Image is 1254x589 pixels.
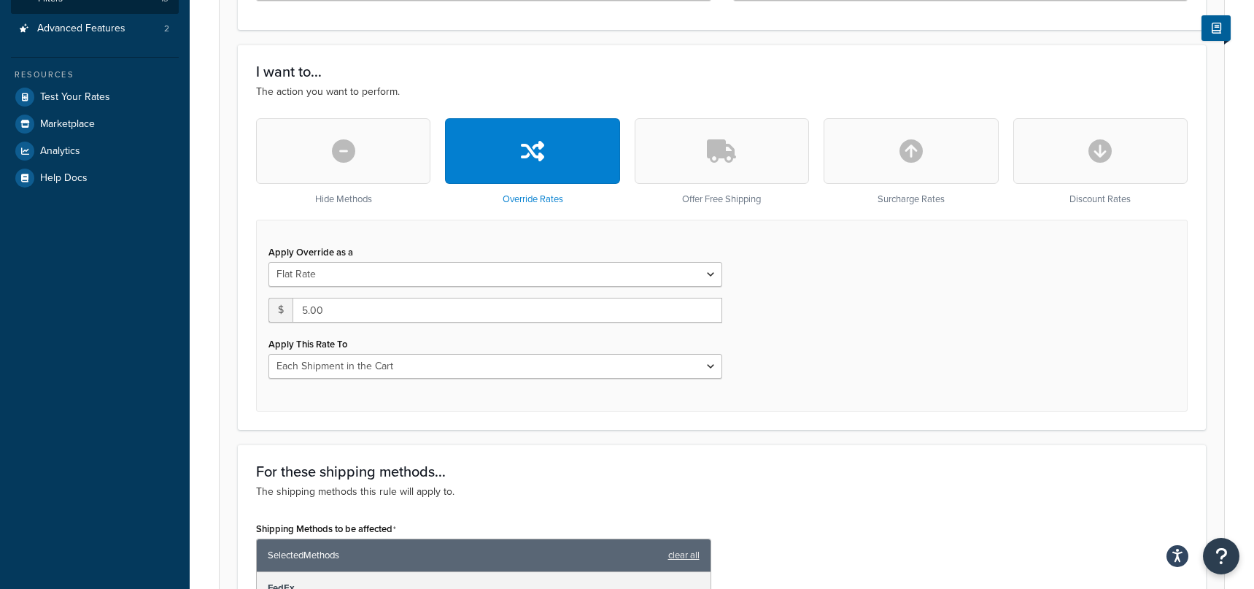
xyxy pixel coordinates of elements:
a: clear all [668,545,700,566]
span: $ [268,298,293,323]
span: Help Docs [40,172,88,185]
label: Shipping Methods to be affected [256,523,396,535]
p: The action you want to perform. [256,84,1188,100]
span: 2 [164,23,169,35]
div: Resources [11,69,179,81]
label: Apply This Rate To [268,339,347,350]
span: Marketplace [40,118,95,131]
a: Advanced Features2 [11,15,179,42]
a: Help Docs [11,165,179,191]
h3: I want to... [256,63,1188,80]
span: Analytics [40,145,80,158]
span: Advanced Features [37,23,125,35]
li: Advanced Features [11,15,179,42]
div: Offer Free Shipping [635,118,809,205]
button: Show Help Docs [1201,15,1231,41]
h3: For these shipping methods... [256,463,1188,480]
p: The shipping methods this rule will apply to. [256,484,1188,500]
label: Apply Override as a [268,247,353,258]
a: Marketplace [11,111,179,137]
a: Test Your Rates [11,84,179,110]
div: Override Rates [445,118,619,205]
a: Analytics [11,138,179,164]
div: Hide Methods [256,118,430,205]
div: Discount Rates [1013,118,1188,205]
div: Surcharge Rates [824,118,998,205]
span: Test Your Rates [40,91,110,104]
span: Selected Methods [268,545,661,566]
button: Open Resource Center [1203,538,1239,574]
